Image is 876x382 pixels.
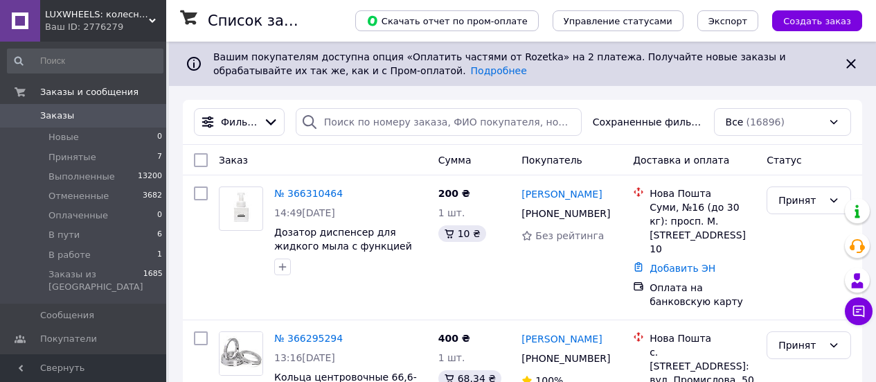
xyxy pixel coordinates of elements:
span: В работе [48,249,91,261]
button: Управление статусами [553,10,683,31]
div: Принят [778,338,823,353]
img: Фото товару [226,187,256,230]
span: 6 [157,229,162,241]
span: Покупатель [521,155,582,166]
span: В пути [48,229,80,241]
span: Отмененные [48,190,109,202]
a: Фото товару [219,331,263,376]
span: Доставка и оплата [633,155,729,166]
span: 200 ₴ [438,188,470,199]
span: Оплаченные [48,209,108,222]
span: (16896) [746,116,784,128]
span: Все [726,115,744,129]
span: Вашим покупателям доступна опция «Оплатить частями от Rozetka» на 2 платежа. Получайте новые зака... [213,51,786,76]
div: Нова Пошта [650,186,756,200]
div: Принят [778,193,823,208]
a: Подробнее [471,65,527,76]
button: Чат с покупателем [845,297,873,325]
button: Скачать отчет по пром-оплате [355,10,539,31]
span: LUXWHEELS: колесный крепеж и диски эксклюзивные [45,8,149,21]
span: Экспорт [708,16,747,26]
div: Нова Пошта [650,331,756,345]
span: 0 [157,131,162,144]
span: Скачать отчет по пром-оплате [366,15,528,27]
span: 400 ₴ [438,333,470,344]
button: Создать заказ [772,10,862,31]
span: Заказы из [GEOGRAPHIC_DATA] [48,268,143,293]
span: Новые [48,131,79,144]
span: Управление статусами [564,16,672,26]
span: 14:49[DATE] [274,207,335,218]
span: Сохраненные фильтры: [593,115,703,129]
div: 10 ₴ [438,225,486,242]
span: Покупатели [40,333,97,345]
span: Статус [767,155,802,166]
span: 1685 [143,268,163,293]
span: 7 [157,151,162,164]
span: Заказ [219,155,248,166]
span: Без рейтинга [535,230,604,241]
span: 0 [157,209,162,222]
input: Поиск [7,49,163,73]
a: [PERSON_NAME] [521,332,602,346]
div: Оплата на банковскую карту [650,281,756,309]
span: Заказы [40,110,74,122]
span: 13200 [138,171,162,183]
span: 3682 [143,190,162,202]
span: Фильтры [221,115,258,129]
span: [PHONE_NUMBER] [521,353,610,364]
a: Фото товару [219,186,263,231]
span: Принятые [48,151,96,164]
span: Выполненные [48,171,115,183]
a: № 366295294 [274,333,343,344]
span: Сообщения [40,309,94,322]
a: Дозатор диспенсер для жидкого мыла с функцией создания пены FOAMER 250мл белый [274,227,412,279]
div: Суми, №16 (до 30 кг): просп. М. [STREET_ADDRESS] 10 [650,200,756,256]
span: [PHONE_NUMBER] [521,208,610,219]
a: [PERSON_NAME] [521,187,602,201]
a: Добавить ЭН [650,263,715,274]
span: 1 [157,249,162,261]
span: 13:16[DATE] [274,352,335,363]
input: Поиск по номеру заказа, ФИО покупателя, номеру телефона, Email, номеру накладной [296,108,582,136]
a: № 366310464 [274,188,343,199]
a: Создать заказ [758,15,862,26]
span: Сумма [438,155,472,166]
img: Фото товару [220,332,262,375]
span: 1 шт. [438,352,465,363]
span: Заказы и сообщения [40,86,138,98]
span: 1 шт. [438,207,465,218]
span: Создать заказ [783,16,851,26]
button: Экспорт [697,10,758,31]
h1: Список заказов [208,12,327,29]
div: Ваш ID: 2776279 [45,21,166,33]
